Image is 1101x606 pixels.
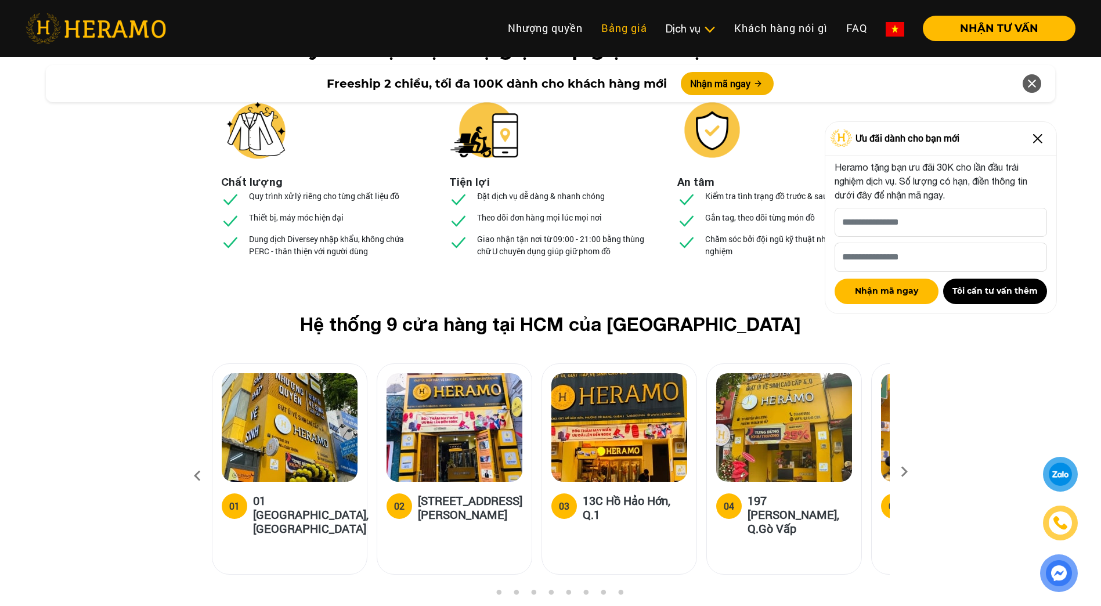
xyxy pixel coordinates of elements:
[677,211,696,230] img: checked.svg
[597,589,609,601] button: 8
[26,13,166,44] img: heramo-logo.png
[1028,129,1047,148] img: Close
[1045,507,1076,539] a: phone-icon
[249,190,399,202] p: Quy trình xử lý riêng cho từng chất liệu đồ
[583,493,687,521] h5: 13C Hồ Hảo Hớn, Q.1
[499,16,592,41] a: Nhượng quyền
[551,373,687,482] img: heramo-13c-ho-hao-hon-quan-1
[221,190,240,208] img: checked.svg
[221,233,240,251] img: checked.svg
[449,174,490,190] li: Tiện lợi
[475,589,487,601] button: 1
[923,16,1075,41] button: NHẬN TƯ VẤN
[716,373,852,482] img: heramo-197-nguyen-van-luong
[562,589,574,601] button: 6
[327,75,667,92] span: Freeship 2 chiều, tối đa 100K dành cho khách hàng mới
[477,211,602,223] p: Theo dõi đơn hàng mọi lúc mọi nơi
[249,233,424,257] p: Dung dịch Diversey nhập khẩu, không chứa PERC - thân thiện với người dùng
[418,493,522,521] h5: [STREET_ADDRESS][PERSON_NAME]
[748,493,852,535] h5: 197 [PERSON_NAME], Q.Gò Vấp
[222,373,358,482] img: heramo-01-truong-son-quan-tan-binh
[943,279,1047,304] button: Tôi cần tư vấn thêm
[886,22,904,37] img: vn-flag.png
[705,211,815,223] p: Gắn tag, theo dõi từng món đồ
[677,190,696,208] img: checked.svg
[855,131,959,145] span: Ưu đãi dành cho bạn mới
[528,589,539,601] button: 4
[831,129,853,147] img: Logo
[592,16,656,41] a: Bảng giá
[510,589,522,601] button: 3
[889,499,899,513] div: 05
[881,373,1017,482] img: heramo-179b-duong-3-thang-2-phuong-11-quan-10
[705,190,859,202] p: Kiểm tra tình trạng đồ trước & sau khi xử lý
[677,95,747,165] img: heramo-giat-hap-giat-kho-an-tam
[449,95,519,165] img: heramo-giat-hap-giat-kho-tien-loi
[835,279,938,304] button: Nhận mã ngay
[837,16,876,41] a: FAQ
[666,21,716,37] div: Dịch vụ
[221,211,240,230] img: checked.svg
[229,499,240,513] div: 01
[493,589,504,601] button: 2
[477,190,605,202] p: Đặt dịch vụ dễ dàng & nhanh chóng
[230,313,871,335] h2: Hệ thống 9 cửa hàng tại HCM của [GEOGRAPHIC_DATA]
[545,589,557,601] button: 5
[677,174,714,190] li: An tâm
[705,233,880,257] p: Chăm sóc bởi đội ngũ kỹ thuật nhiều năm kinh nghiệm
[559,499,569,513] div: 03
[477,233,652,257] p: Giao nhận tận nơi từ 09:00 - 21:00 bằng thùng chữ U chuyên dụng giúp giữ phom đồ
[677,233,696,251] img: checked.svg
[681,72,774,95] button: Nhận mã ngay
[703,24,716,35] img: subToggleIcon
[725,16,837,41] a: Khách hàng nói gì
[394,499,405,513] div: 02
[387,373,522,482] img: heramo-18a-71-nguyen-thi-minh-khai-quan-1
[914,23,1075,34] a: NHẬN TƯ VẤN
[580,589,591,601] button: 7
[249,211,344,223] p: Thiết bị, máy móc hiện đại
[835,160,1047,202] p: Heramo tặng bạn ưu đãi 30K cho lần đầu trải nghiệm dịch vụ. Số lượng có hạn, điền thông tin dưới ...
[449,211,468,230] img: checked.svg
[449,233,468,251] img: checked.svg
[253,493,369,535] h5: 01 [GEOGRAPHIC_DATA], [GEOGRAPHIC_DATA]
[1054,517,1067,529] img: phone-icon
[221,174,283,190] li: Chất lượng
[724,499,734,513] div: 04
[449,190,468,208] img: checked.svg
[615,589,626,601] button: 9
[221,95,291,165] img: heramo-giat-hap-giat-kho-chat-luong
